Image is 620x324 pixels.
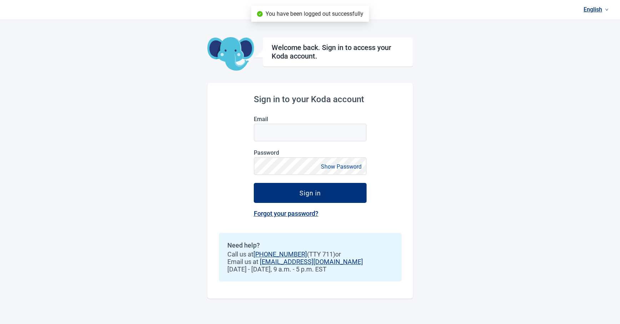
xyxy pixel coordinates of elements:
div: Sign in [299,189,321,196]
label: Email [254,116,367,123]
button: Show Password [319,162,364,171]
span: down [605,8,609,11]
h2: Sign in to your Koda account [254,94,367,104]
span: [DATE] - [DATE], 9 a.m. - 5 p.m. EST [227,265,393,273]
a: [PHONE_NUMBER] [253,250,307,258]
a: Current language: English [581,4,611,15]
label: Password [254,149,367,156]
span: Call us at (TTY 711) or [227,250,393,258]
button: Sign in [254,183,367,203]
h2: Need help? [227,241,393,249]
img: Koda Health [273,4,347,16]
main: Main content [207,20,413,299]
span: check-circle [257,11,263,17]
span: You have been logged out successfully [266,10,363,17]
h1: Welcome back. Sign in to access your Koda account. [272,43,404,60]
span: Email us at [227,258,393,265]
a: [EMAIL_ADDRESS][DOMAIN_NAME] [260,258,363,265]
a: Forgot your password? [254,210,318,217]
img: Koda Elephant [207,37,254,71]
